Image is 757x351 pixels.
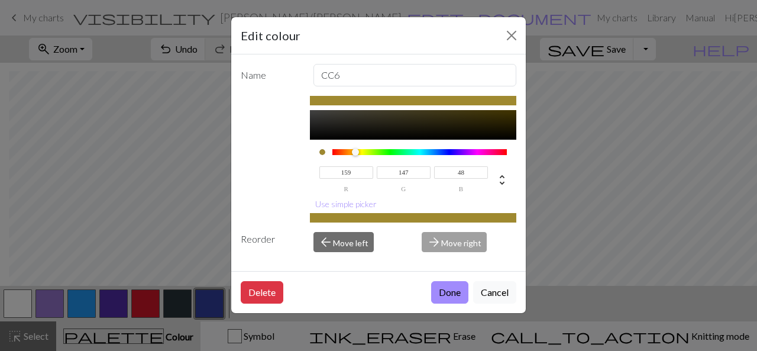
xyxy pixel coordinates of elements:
[313,232,374,252] button: Move left
[310,195,382,213] button: Use simple picker
[377,186,431,192] label: g
[241,281,283,304] button: Delete
[502,26,521,45] button: Close
[319,234,333,250] span: arrow_back
[234,64,306,86] label: Name
[473,281,516,304] button: Cancel
[434,186,488,192] label: b
[431,281,468,304] button: Done
[241,27,300,44] h5: Edit colour
[234,232,306,252] div: Reorder
[319,186,373,192] label: r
